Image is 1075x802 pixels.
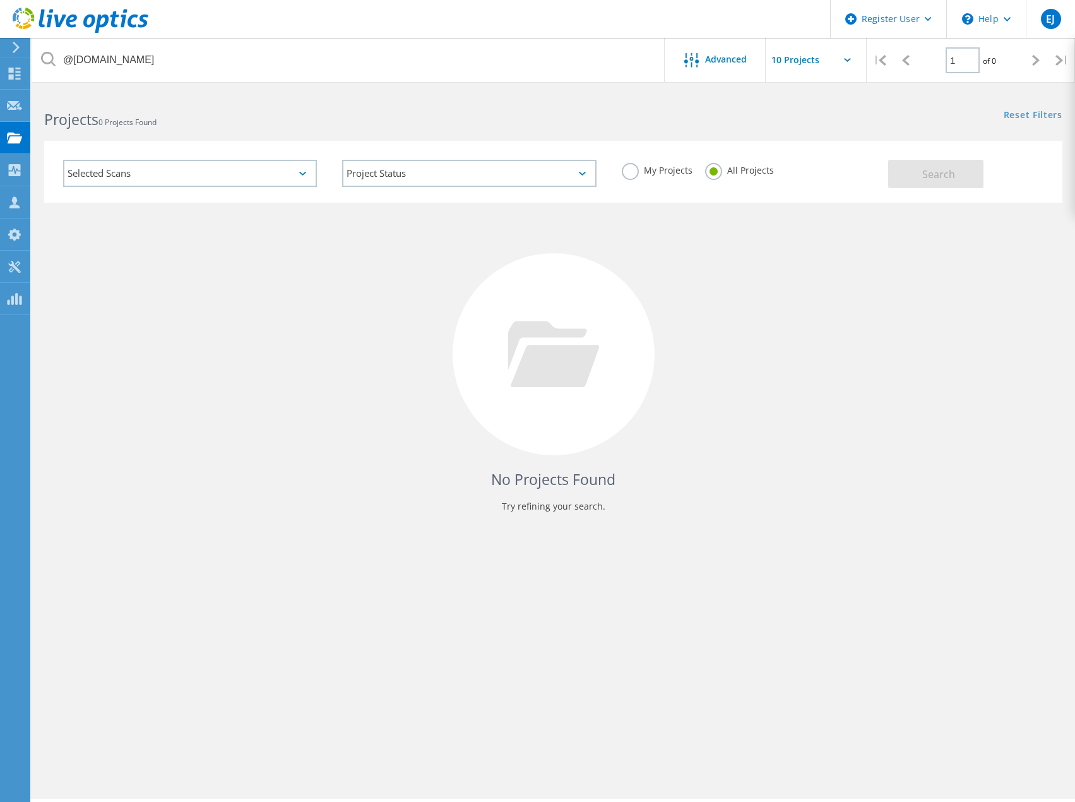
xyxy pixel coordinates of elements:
b: Projects [44,109,98,129]
p: Try refining your search. [57,496,1050,517]
span: Advanced [705,55,747,64]
span: 0 Projects Found [98,117,157,128]
input: Search projects by name, owner, ID, company, etc [32,38,665,82]
a: Live Optics Dashboard [13,27,148,35]
label: All Projects [705,163,774,175]
span: of 0 [983,56,996,66]
div: Selected Scans [63,160,317,187]
button: Search [888,160,983,188]
div: | [867,38,893,83]
div: | [1049,38,1075,83]
div: Project Status [342,160,596,187]
label: My Projects [622,163,692,175]
span: EJ [1046,14,1055,24]
svg: \n [962,13,973,25]
h4: No Projects Found [57,469,1050,490]
span: Search [922,167,955,181]
a: Reset Filters [1004,111,1062,121]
